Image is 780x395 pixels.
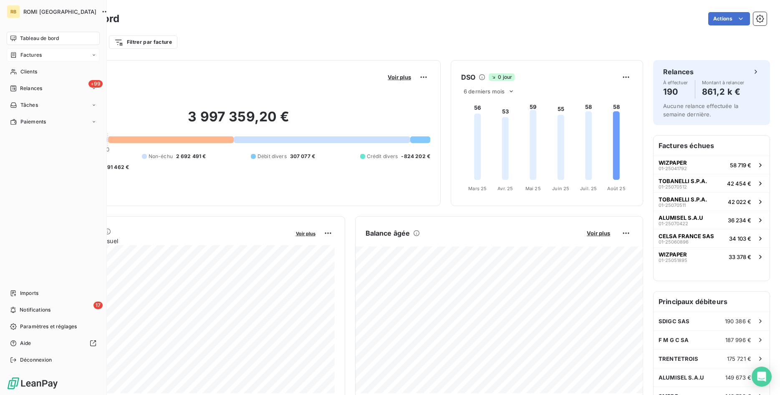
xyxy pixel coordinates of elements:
[20,51,42,59] span: Factures
[7,5,20,18] div: RB
[20,35,59,42] span: Tableau de bord
[659,355,699,362] span: TRENTETROIS
[584,229,613,237] button: Voir plus
[20,356,52,364] span: Déconnexion
[659,159,687,166] span: WIZPAPER
[659,233,714,239] span: CELSA FRANCE SAS
[552,186,569,191] tspan: Juin 25
[663,103,738,118] span: Aucune relance effectuée la semaine dernière.
[47,108,430,133] h2: 3 997 359,20 €
[654,136,770,156] h6: Factures échues
[296,231,316,236] span: Voir plus
[290,153,315,160] span: 307 077 €
[20,340,31,347] span: Aide
[654,229,770,247] button: CELSA FRANCE SAS01-2506089634 103 €
[468,186,487,191] tspan: Mars 25
[106,146,109,153] span: 0
[663,85,688,98] h4: 190
[7,48,100,62] a: Factures
[659,184,687,189] span: 01-25070512
[461,72,475,82] h6: DSO
[752,367,772,387] div: Open Intercom Messenger
[176,153,206,160] span: 2 692 491 €
[659,166,687,171] span: 01-25041792
[388,74,411,81] span: Voir plus
[20,289,38,297] span: Imports
[93,302,103,309] span: 17
[20,306,50,314] span: Notifications
[88,80,103,88] span: +99
[385,73,414,81] button: Voir plus
[702,80,745,85] span: Montant à relancer
[728,217,751,224] span: 36 234 €
[654,292,770,312] h6: Principaux débiteurs
[47,236,290,245] span: Chiffre d'affaires mensuel
[105,164,129,171] span: -91 462 €
[7,337,100,350] a: Aide
[7,82,100,95] a: +99Relances
[729,254,751,260] span: 33 378 €
[659,318,689,325] span: SDIGC SAS
[489,73,515,81] span: 0 jour
[587,230,610,236] span: Voir plus
[725,374,751,381] span: 149 673 €
[367,153,398,160] span: Crédit divers
[663,80,688,85] span: À effectuer
[728,199,751,205] span: 42 022 €
[659,221,688,226] span: 01-25070422
[654,192,770,211] button: TOBANELLI S.P.A.01-2507051142 022 €
[659,258,687,263] span: 01-25051895
[659,337,689,343] span: F M G C SA
[497,186,513,191] tspan: Avr. 25
[730,162,751,169] span: 58 719 €
[663,67,694,77] h6: Relances
[659,196,707,203] span: TOBANELLI S.P.A.
[7,98,100,112] a: Tâches
[725,318,751,325] span: 190 386 €
[702,85,745,98] h4: 861,2 k €
[7,377,58,390] img: Logo LeanPay
[464,88,505,95] span: 6 derniers mois
[7,115,100,128] a: Paiements
[654,211,770,229] button: ALUMISEL S.A.U01-2507042236 234 €
[525,186,541,191] tspan: Mai 25
[149,153,173,160] span: Non-échu
[580,186,597,191] tspan: Juil. 25
[729,235,751,242] span: 34 103 €
[20,323,77,330] span: Paramètres et réglages
[659,239,689,244] span: 01-25060896
[659,374,704,381] span: ALUMISEL S.A.U
[659,214,703,221] span: ALUMISEL S.A.U
[7,32,100,45] a: Tableau de bord
[607,186,626,191] tspan: Août 25
[659,203,686,208] span: 01-25070511
[20,118,46,126] span: Paiements
[727,355,751,362] span: 175 721 €
[20,85,42,92] span: Relances
[7,287,100,300] a: Imports
[20,101,38,109] span: Tâches
[654,156,770,174] button: WIZPAPER01-2504179258 719 €
[257,153,287,160] span: Débit divers
[654,247,770,266] button: WIZPAPER01-2505189533 378 €
[659,178,707,184] span: TOBANELLI S.P.A.
[109,35,177,49] button: Filtrer par facture
[7,320,100,333] a: Paramètres et réglages
[20,68,37,75] span: Clients
[293,229,318,237] button: Voir plus
[659,251,687,258] span: WIZPAPER
[708,12,750,25] button: Actions
[23,8,96,15] span: ROMI [GEOGRAPHIC_DATA]
[7,65,100,78] a: Clients
[366,228,410,238] h6: Balance âgée
[725,337,751,343] span: 187 996 €
[401,153,430,160] span: -824 202 €
[654,174,770,192] button: TOBANELLI S.P.A.01-2507051242 454 €
[727,180,751,187] span: 42 454 €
